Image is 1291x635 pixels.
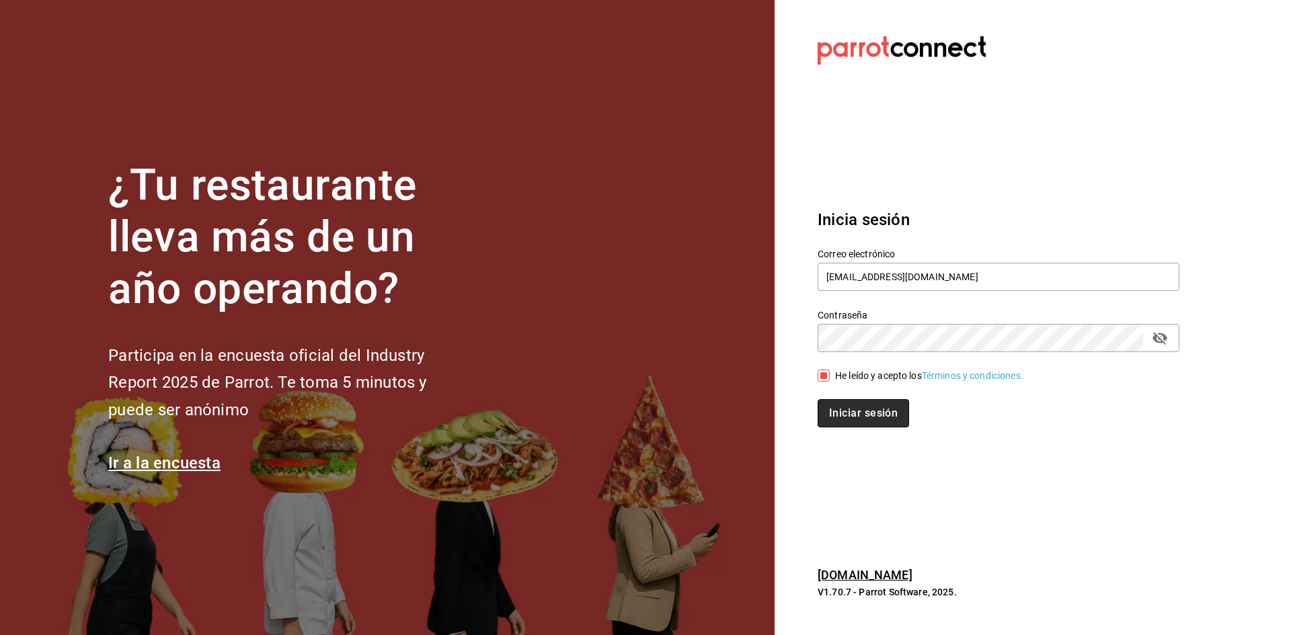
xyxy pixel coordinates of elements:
a: Términos y condiciones. [922,370,1023,381]
label: Correo electrónico [818,249,1179,259]
p: V1.70.7 - Parrot Software, 2025. [818,585,1179,599]
h2: Participa en la encuesta oficial del Industry Report 2025 de Parrot. Te toma 5 minutos y puede se... [108,342,471,424]
button: passwordField [1148,327,1171,349]
input: Ingresa tu correo electrónico [818,263,1179,291]
a: [DOMAIN_NAME] [818,568,912,582]
h1: ¿Tu restaurante lleva más de un año operando? [108,160,471,314]
button: Iniciar sesión [818,399,909,427]
label: Contraseña [818,310,1179,320]
div: He leído y acepto los [835,369,1023,383]
h3: Inicia sesión [818,208,1179,232]
a: Ir a la encuesta [108,454,221,472]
